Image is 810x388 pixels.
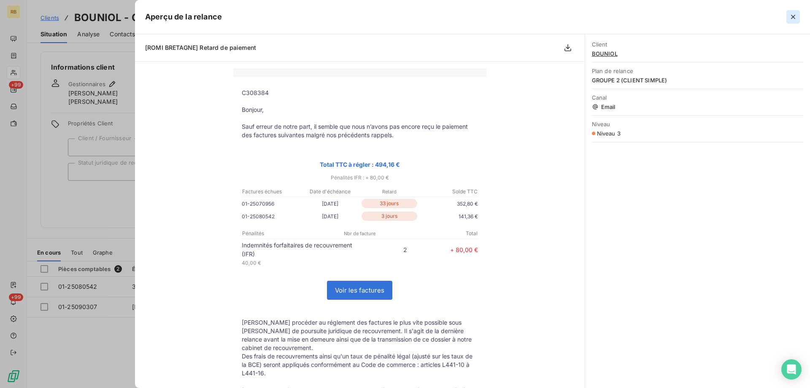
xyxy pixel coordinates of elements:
[242,188,300,195] p: Factures échues
[242,318,478,352] p: [PERSON_NAME] procéder au réglement des factures le plus vite possible sous [PERSON_NAME] de pour...
[145,11,222,23] h5: Aperçu de la relance
[781,359,802,380] div: Open Intercom Messenger
[321,230,399,237] p: Nbr de facture
[327,281,392,299] a: Voir les factures
[592,94,803,101] span: Canal
[242,122,478,139] p: Sauf erreur de notre part, il semble que nous n’avons pas encore reçu le paiement des factures su...
[233,173,486,182] p: Pénalités IFR : + 80,00 €
[242,241,360,258] p: Indemnités forfaitaires de recouvrement (IFR)
[242,230,320,237] p: Pénalités
[362,199,417,208] p: 33 jours
[242,89,478,97] p: C308384
[242,212,301,221] p: 01-25080542
[360,245,407,254] p: 2
[419,212,478,221] p: 141,36 €
[301,188,359,195] p: Date d'échéance
[242,106,478,114] p: Bonjour,
[592,50,803,57] span: BOUNIOL
[360,188,418,195] p: Retard
[242,199,301,208] p: 01-25070956
[301,199,360,208] p: [DATE]
[597,130,621,137] span: Niveau 3
[592,41,803,48] span: Client
[242,258,360,267] p: 40,00 €
[419,188,478,195] p: Solde TTC
[592,121,803,128] span: Niveau
[242,352,478,377] p: Des frais de recouvrements ainsi qu'un taux de pénalité légal (ajusté sur les taux de la BCE) ser...
[592,77,803,84] span: GROUPE 2 (CLIENT SIMPLE)
[592,68,803,74] span: Plan de relance
[419,199,478,208] p: 352,80 €
[301,212,360,221] p: [DATE]
[407,245,478,254] p: + 80,00 €
[145,44,256,51] span: [ROMI BRETAGNE] Retard de paiement
[592,103,803,110] span: Email
[362,212,417,221] p: 3 jours
[242,160,478,169] p: Total TTC à régler : 494,16 €
[400,230,478,237] p: Total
